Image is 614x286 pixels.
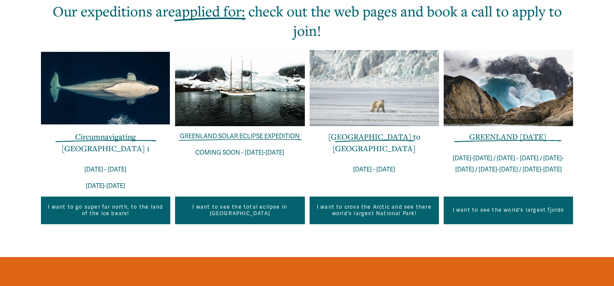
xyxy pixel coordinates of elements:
a: GREENLAND SOLAR ECLIPSE EXPEDITION [180,133,300,140]
h2: Our expeditions are : check out the web pages and book a call to apply to join! [41,1,573,40]
p: COMING SOON - [DATE]-[DATE] [175,147,304,159]
p: [DATE]-[DATE] [41,181,170,192]
a: I want to see the world's largest fjords [444,197,573,224]
p: [DATE] - [DATE] [310,164,439,175]
p: [DATE] - [DATE] [41,164,170,175]
a: I want to see the total eclipse in [GEOGRAPHIC_DATA] [175,197,304,224]
a: Circumnavigating [GEOGRAPHIC_DATA] 1 [62,131,150,153]
a: [GEOGRAPHIC_DATA] to [GEOGRAPHIC_DATA] [328,131,420,153]
p: [DATE]-[DATE] / [DATE] - [DATE] / [DATE]-[DATE] / [DATE]-[DATE] / [DATE]-[DATE] [444,153,573,175]
a: I want to go super far north, to the land of the ice bears! [41,197,170,224]
span: applied for [175,2,241,20]
a: GREENLAND [DATE] [469,131,546,142]
a: I want to cross the Arctic and see there world's largest National Park! [310,197,439,224]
